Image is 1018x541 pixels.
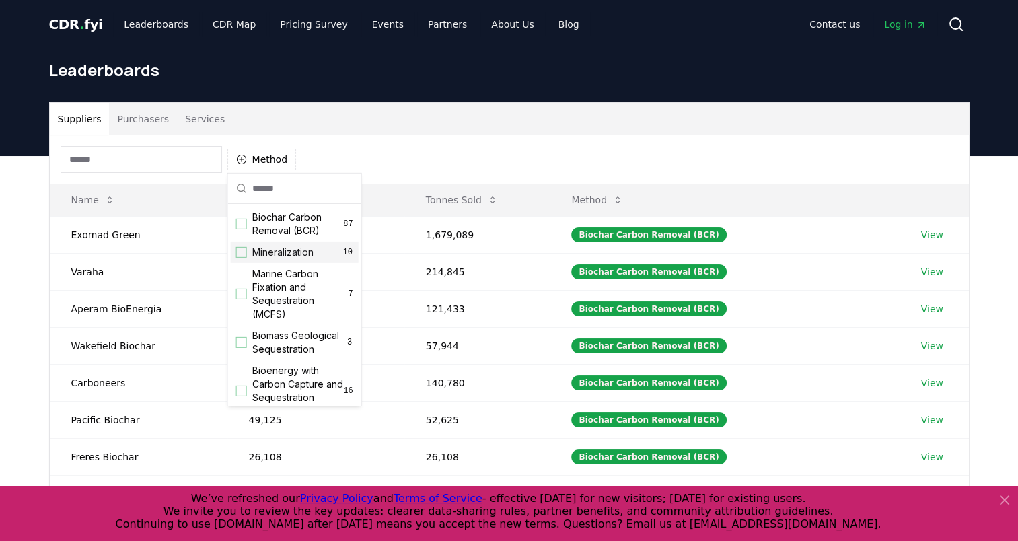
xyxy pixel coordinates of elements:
[404,475,550,512] td: 34,437
[884,17,926,31] span: Log in
[252,211,344,238] span: Biochar Carbon Removal (BCR)
[177,103,233,135] button: Services
[548,12,590,36] a: Blog
[404,438,550,475] td: 26,108
[571,264,726,279] div: Biochar Carbon Removal (BCR)
[571,412,726,427] div: Biochar Carbon Removal (BCR)
[404,216,550,253] td: 1,679,089
[921,450,943,464] a: View
[404,401,550,438] td: 52,625
[49,16,103,32] span: CDR fyi
[348,289,353,299] span: 7
[342,247,353,258] span: 10
[50,103,110,135] button: Suppliers
[560,186,634,213] button: Method
[269,12,358,36] a: Pricing Survey
[227,438,404,475] td: 26,108
[921,265,943,279] a: View
[252,329,347,356] span: Biomass Geological Sequestration
[571,301,726,316] div: Biochar Carbon Removal (BCR)
[50,401,227,438] td: Pacific Biochar
[50,216,227,253] td: Exomad Green
[799,12,871,36] a: Contact us
[404,253,550,290] td: 214,845
[921,302,943,316] a: View
[343,219,353,229] span: 87
[50,253,227,290] td: Varaha
[571,338,726,353] div: Biochar Carbon Removal (BCR)
[50,364,227,401] td: Carboneers
[921,413,943,427] a: View
[252,267,349,321] span: Marine Carbon Fixation and Sequestration (MCFS)
[873,12,937,36] a: Log in
[347,337,353,348] span: 3
[361,12,414,36] a: Events
[404,290,550,327] td: 121,433
[571,375,726,390] div: Biochar Carbon Removal (BCR)
[799,12,937,36] nav: Main
[50,327,227,364] td: Wakefield Biochar
[61,186,126,213] button: Name
[50,290,227,327] td: Aperam BioEnergia
[921,339,943,353] a: View
[480,12,544,36] a: About Us
[202,12,266,36] a: CDR Map
[227,149,297,170] button: Method
[227,401,404,438] td: 49,125
[252,364,344,418] span: Bioenergy with Carbon Capture and Sequestration (BECCS)
[417,12,478,36] a: Partners
[50,438,227,475] td: Freres Biochar
[343,386,353,396] span: 16
[571,227,726,242] div: Biochar Carbon Removal (BCR)
[252,246,314,259] span: Mineralization
[921,228,943,242] a: View
[49,15,103,34] a: CDR.fyi
[404,327,550,364] td: 57,944
[571,449,726,464] div: Biochar Carbon Removal (BCR)
[404,364,550,401] td: 140,780
[49,59,970,81] h1: Leaderboards
[415,186,509,213] button: Tonnes Sold
[79,16,84,32] span: .
[113,12,589,36] nav: Main
[921,376,943,390] a: View
[50,475,227,512] td: Planboo
[109,103,177,135] button: Purchasers
[227,475,404,512] td: 23,718
[113,12,199,36] a: Leaderboards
